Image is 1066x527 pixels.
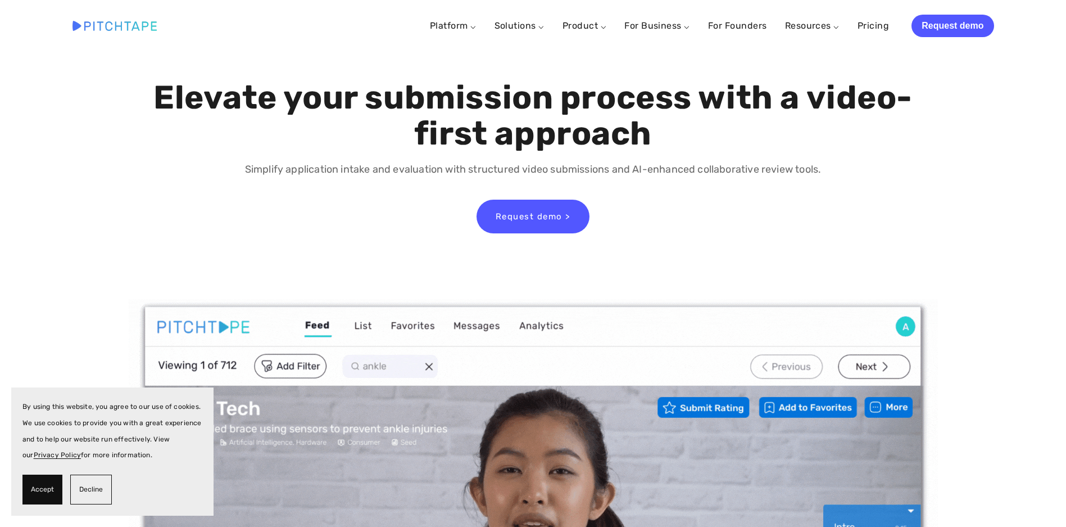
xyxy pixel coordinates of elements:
span: Accept [31,481,54,498]
a: Resources ⌵ [785,20,840,31]
a: Request demo > [477,200,589,233]
button: Accept [22,475,62,505]
button: Decline [70,475,112,505]
a: Privacy Policy [34,451,81,459]
a: Pricing [858,16,889,36]
a: For Business ⌵ [624,20,690,31]
h1: Elevate your submission process with a video-first approach [151,80,915,152]
a: Solutions ⌵ [495,20,545,31]
a: Request demo [911,15,994,37]
img: Pitchtape | Video Submission Management Software [72,21,157,30]
a: Platform ⌵ [430,20,477,31]
p: By using this website, you agree to our use of cookies. We use cookies to provide you with a grea... [22,399,202,463]
p: Simplify application intake and evaluation with structured video submissions and AI-enhanced coll... [151,161,915,178]
a: For Founders [708,16,767,36]
section: Cookie banner [11,388,214,516]
iframe: Chat Widget [1010,473,1066,527]
span: Decline [79,481,103,498]
a: Product ⌵ [563,20,606,31]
